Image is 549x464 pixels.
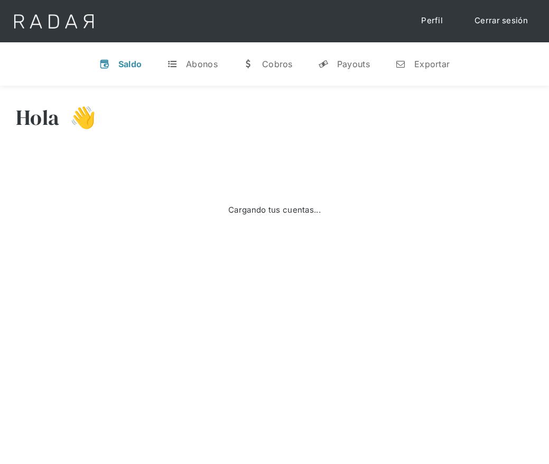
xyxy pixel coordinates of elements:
[59,104,96,131] h3: 👋
[337,59,370,69] div: Payouts
[262,59,293,69] div: Cobros
[464,11,538,31] a: Cerrar sesión
[228,204,321,216] div: Cargando tus cuentas...
[243,59,254,69] div: w
[318,59,329,69] div: y
[411,11,453,31] a: Perfil
[167,59,178,69] div: t
[118,59,142,69] div: Saldo
[395,59,406,69] div: n
[99,59,110,69] div: v
[16,104,59,131] h3: Hola
[414,59,450,69] div: Exportar
[186,59,218,69] div: Abonos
